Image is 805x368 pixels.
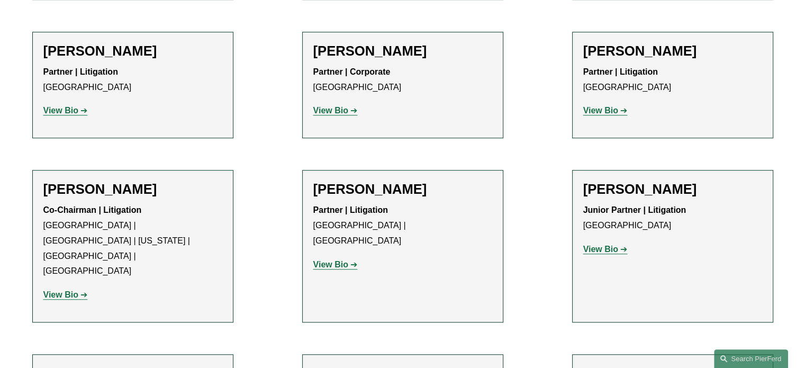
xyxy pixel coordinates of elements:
[43,67,118,76] strong: Partner | Litigation
[313,205,388,214] strong: Partner | Litigation
[43,205,142,214] strong: Co-Chairman | Litigation
[43,43,222,59] h2: [PERSON_NAME]
[583,245,628,254] a: View Bio
[583,203,762,234] p: [GEOGRAPHIC_DATA]
[43,106,78,115] strong: View Bio
[583,181,762,198] h2: [PERSON_NAME]
[313,65,492,95] p: [GEOGRAPHIC_DATA]
[583,43,762,59] h2: [PERSON_NAME]
[313,260,358,269] a: View Bio
[313,260,348,269] strong: View Bio
[583,106,628,115] a: View Bio
[583,67,658,76] strong: Partner | Litigation
[43,106,88,115] a: View Bio
[714,349,788,368] a: Search this site
[313,106,348,115] strong: View Bio
[313,43,492,59] h2: [PERSON_NAME]
[43,181,222,198] h2: [PERSON_NAME]
[313,181,492,198] h2: [PERSON_NAME]
[313,203,492,248] p: [GEOGRAPHIC_DATA] | [GEOGRAPHIC_DATA]
[43,290,88,299] a: View Bio
[43,203,222,279] p: [GEOGRAPHIC_DATA] | [GEOGRAPHIC_DATA] | [US_STATE] | [GEOGRAPHIC_DATA] | [GEOGRAPHIC_DATA]
[583,245,618,254] strong: View Bio
[313,67,391,76] strong: Partner | Corporate
[43,290,78,299] strong: View Bio
[583,65,762,95] p: [GEOGRAPHIC_DATA]
[43,65,222,95] p: [GEOGRAPHIC_DATA]
[313,106,358,115] a: View Bio
[583,106,618,115] strong: View Bio
[583,205,686,214] strong: Junior Partner | Litigation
